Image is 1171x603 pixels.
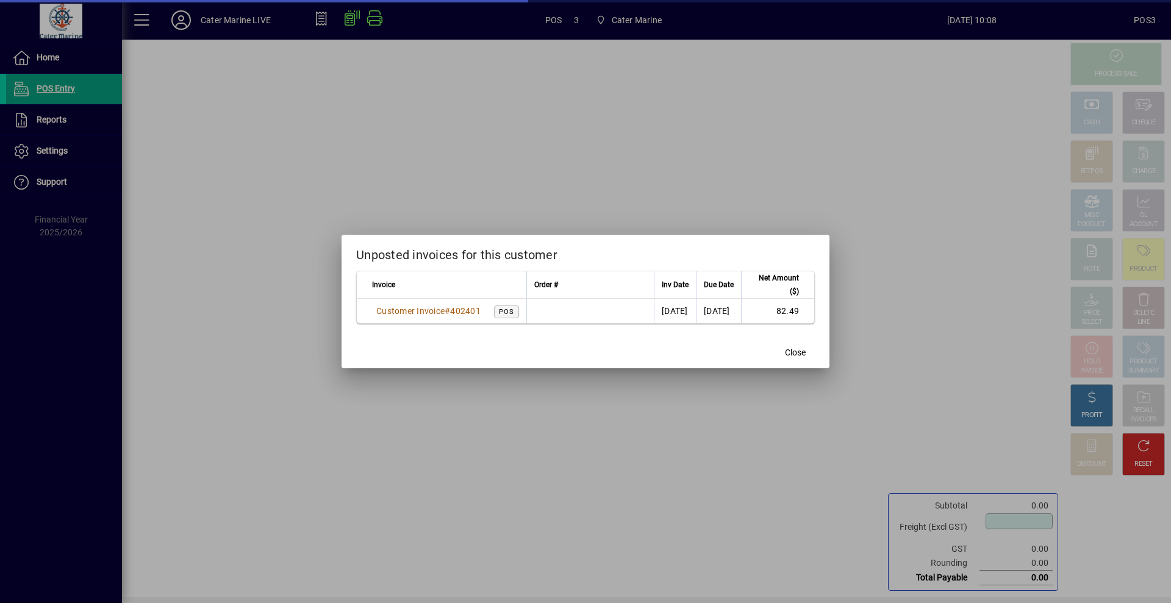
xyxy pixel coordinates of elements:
[342,235,829,270] h2: Unposted invoices for this customer
[741,299,814,323] td: 82.49
[654,299,696,323] td: [DATE]
[445,306,450,316] span: #
[499,308,514,316] span: POS
[785,346,806,359] span: Close
[376,306,445,316] span: Customer Invoice
[749,271,799,298] span: Net Amount ($)
[776,341,815,363] button: Close
[450,306,481,316] span: 402401
[534,278,558,291] span: Order #
[704,278,734,291] span: Due Date
[372,278,395,291] span: Invoice
[662,278,689,291] span: Inv Date
[372,304,485,318] a: Customer Invoice#402401
[696,299,741,323] td: [DATE]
